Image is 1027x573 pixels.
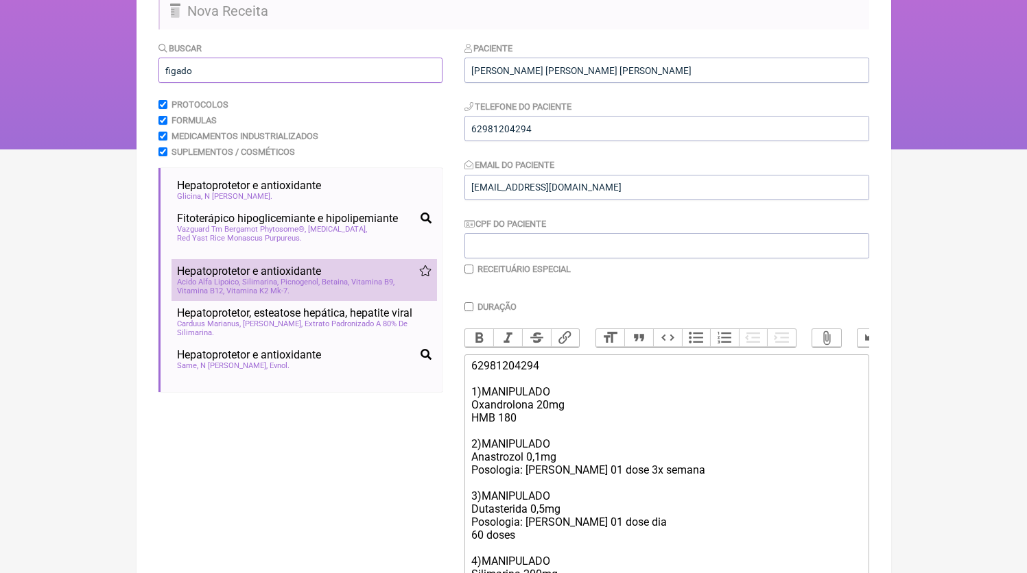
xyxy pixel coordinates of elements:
[351,278,394,286] span: Vitamina B9
[281,278,320,286] span: Picnogenol
[308,225,367,234] span: [MEDICAL_DATA]
[464,160,555,170] label: Email do Paciente
[477,264,571,274] label: Receituário Especial
[739,329,768,347] button: Decrease Level
[177,225,306,234] span: Vazguard Tm Bergamot Phytosome®
[177,212,398,225] span: Fitoterápico hipoglicemiante e hipolipemiante
[200,361,268,370] span: N [PERSON_NAME]
[158,58,442,83] input: exemplo: emagrecimento, ansiedade
[477,302,517,312] label: Duração
[242,278,279,286] span: Silimarina
[767,329,796,347] button: Increase Level
[177,348,321,361] span: Hepatoprotetor e antioxidante
[177,192,202,201] span: Glicina
[322,278,349,286] span: Betaina
[172,99,228,110] label: Protocolos
[177,286,224,295] span: Vitamina B12
[177,306,412,319] span: Hepatoprotetor, esteatose hepática, hepatite viral
[465,329,494,347] button: Bold
[464,43,513,53] label: Paciente
[464,219,547,229] label: CPF do Paciente
[464,101,572,112] label: Telefone do Paciente
[177,319,432,337] span: Carduus Marianus, [PERSON_NAME], Extrato Padronizado A 80% De Silimarina
[172,131,318,141] label: Medicamentos Industrializados
[270,361,290,370] span: Evnol
[172,115,217,125] label: Formulas
[551,329,580,347] button: Link
[177,179,321,192] span: Hepatoprotetor e antioxidante
[653,329,682,347] button: Code
[522,329,551,347] button: Strikethrough
[858,329,886,347] button: Undo
[158,43,202,53] label: Buscar
[177,278,240,286] span: Acido Alfa Lipoico
[172,147,295,157] label: Suplementos / Cosméticos
[493,329,522,347] button: Italic
[177,234,302,243] span: Red Yast Rice Monascus Purpureus
[177,265,321,278] span: Hepatoprotetor e antioxidante
[204,192,272,201] span: N [PERSON_NAME]
[812,329,841,347] button: Attach Files
[682,329,711,347] button: Bullets
[226,286,290,295] span: Vitamina K2 Mk-7
[177,361,198,370] span: Same
[596,329,625,347] button: Heading
[624,329,653,347] button: Quote
[710,329,739,347] button: Numbers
